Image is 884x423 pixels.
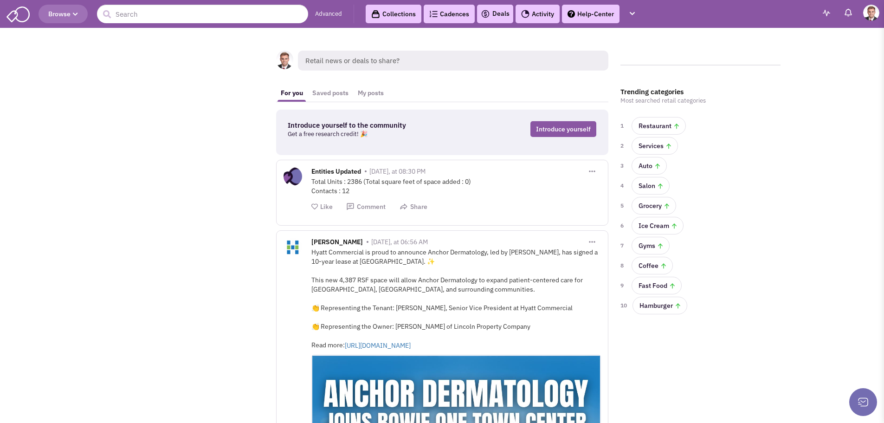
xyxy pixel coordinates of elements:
a: Coffee [632,257,673,274]
a: Hamburger [632,297,687,314]
p: Most searched retail categories [620,96,781,105]
a: Saved posts [308,85,353,102]
a: Grocery [632,197,676,215]
span: 8 [620,261,626,270]
span: Entities Updated [311,167,361,178]
a: Advanced [315,10,342,19]
span: 3 [620,161,626,170]
div: Hyatt Commercial is proud to announce Anchor Dermatology, led by [PERSON_NAME], has signed a 10-y... [311,247,601,350]
button: Browse [39,5,88,23]
a: For you [276,85,308,102]
a: Activity [516,5,560,23]
span: 5 [620,201,626,210]
span: 2 [620,141,626,150]
a: Auto [632,157,667,175]
a: Restaurant [632,117,686,135]
button: Like [311,202,333,211]
a: Salon [632,177,670,195]
a: [URL][DOMAIN_NAME] [345,341,475,350]
a: Collections [366,5,421,23]
span: [DATE], at 06:56 AM [371,238,428,246]
span: 7 [620,241,626,250]
span: Browse [48,10,78,18]
span: Like [320,202,333,211]
h3: Trending categories [620,88,781,96]
input: Search [97,5,308,23]
img: icon-deals.svg [481,8,490,20]
img: Blake Bogenrief [863,5,879,21]
img: Activity.png [521,10,529,18]
span: 1 [620,121,626,130]
span: 9 [620,281,626,290]
a: Cadences [424,5,475,23]
a: Services [632,137,678,155]
span: 4 [620,181,626,190]
img: SmartAdmin [6,5,30,22]
span: 10 [620,301,627,310]
span: Retail news or deals to share? [298,51,608,71]
span: [DATE], at 08:30 PM [369,167,426,176]
img: Cadences_logo.png [429,11,438,17]
img: help.png [568,10,575,18]
a: My posts [353,85,388,102]
h3: Introduce yourself to the community [288,121,463,130]
p: Get a free research credit! 🎉 [288,130,463,139]
img: icon-collection-lavender-black.svg [371,10,380,19]
a: Introduce yourself [530,121,596,137]
span: [PERSON_NAME] [311,238,363,248]
a: Deals [481,8,510,20]
div: Total Units : 2386 (Total square feet of space added : 0) Contacts : 12 [311,177,601,195]
a: Ice Cream [632,217,684,234]
a: Fast Food [632,277,682,294]
span: 6 [620,221,626,230]
a: Help-Center [562,5,619,23]
button: Comment [346,202,386,211]
a: Gyms [632,237,670,254]
button: Share [400,202,427,211]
